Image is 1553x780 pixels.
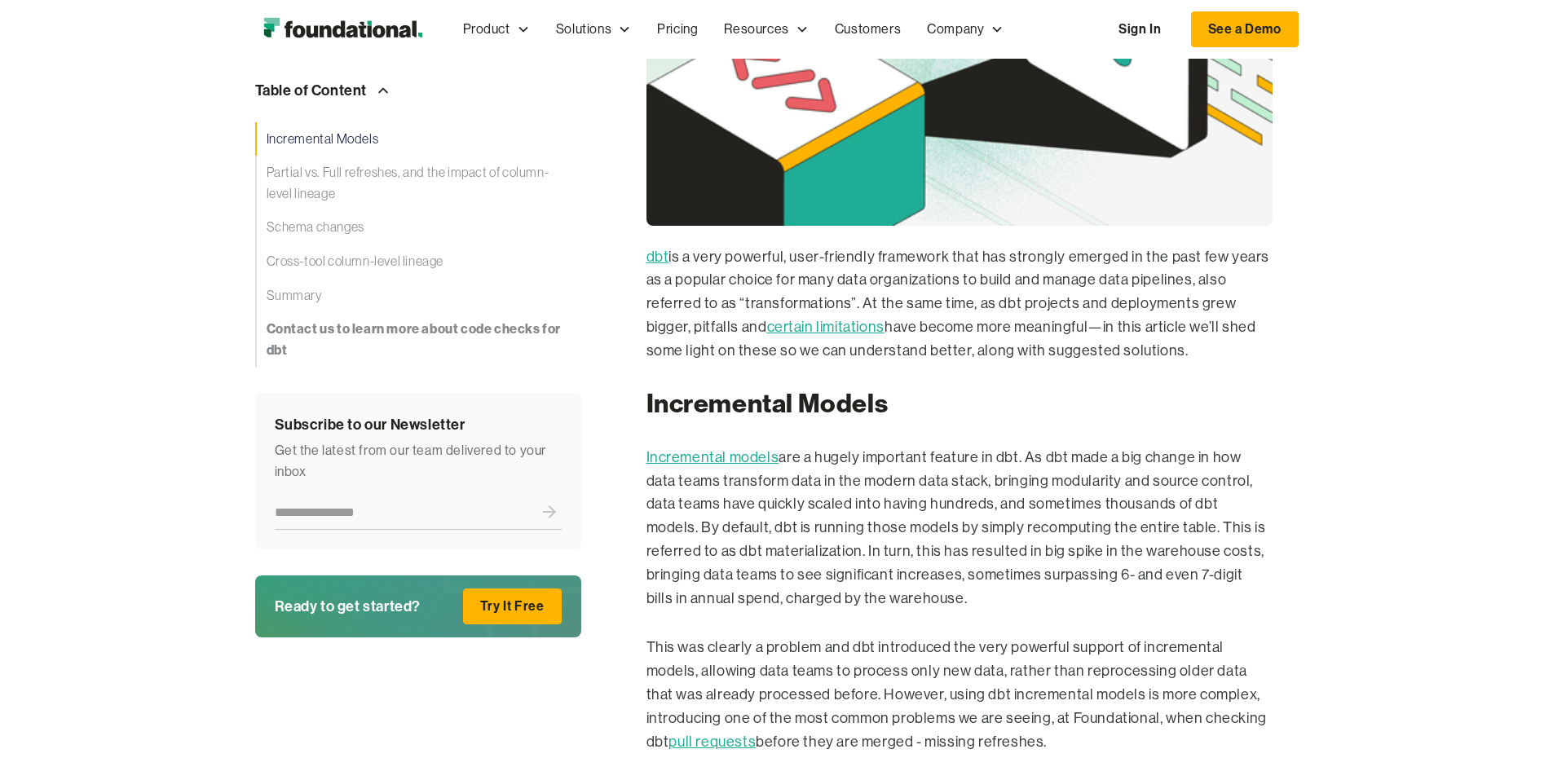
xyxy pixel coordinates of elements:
a: Pricing [644,2,711,56]
div: Company [914,2,1017,56]
a: certain limitations [767,319,885,335]
h2: Incremental Models [646,388,1273,419]
div: Company [927,19,984,40]
a: Contact us to learn more about code checks for dbt [255,312,581,367]
a: Try It Free [463,588,562,624]
a: Cross-tool column-level lineage [255,245,581,279]
form: Newsletter Form [275,495,562,530]
a: Incremental Models [255,121,581,156]
div: Get the latest from our team delivered to your inbox [275,439,562,481]
a: dbt [646,249,669,265]
div: Product [463,19,510,40]
div: Table of Content [255,78,368,103]
a: home [255,13,430,46]
a: Customers [822,2,914,56]
a: Schema changes [255,210,581,245]
div: Solutions [543,2,644,56]
div: Solutions [556,19,611,40]
div: Ready to get started? [275,594,421,619]
p: is a very powerful, user-friendly framework that has strongly emerged in the past few years as a ... [646,245,1273,363]
img: Foundational Logo [255,13,430,46]
a: Partial vs. Full refreshes, and the impact of column-level lineage [255,156,581,210]
div: Resources [711,2,821,56]
strong: Contact us to learn more about code checks for dbt [267,319,571,360]
div: Resources [724,19,788,40]
input: Submit [537,495,562,529]
p: are a hugely important feature in dbt. As dbt made a big change in how data teams transform data ... [646,446,1273,610]
a: Summary [255,278,581,312]
a: Incremental models [646,449,779,465]
a: Sign In [1102,12,1177,46]
a: See a Demo [1191,11,1299,47]
a: pull requests [668,734,756,750]
div: Subscribe to our Newsletter [275,412,562,437]
div: Product [450,2,543,56]
p: This was clearly a problem and dbt introduced the very powerful support of incremental models, al... [646,636,1273,753]
iframe: Chat Widget [1471,702,1553,780]
img: Arrow [373,80,393,99]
